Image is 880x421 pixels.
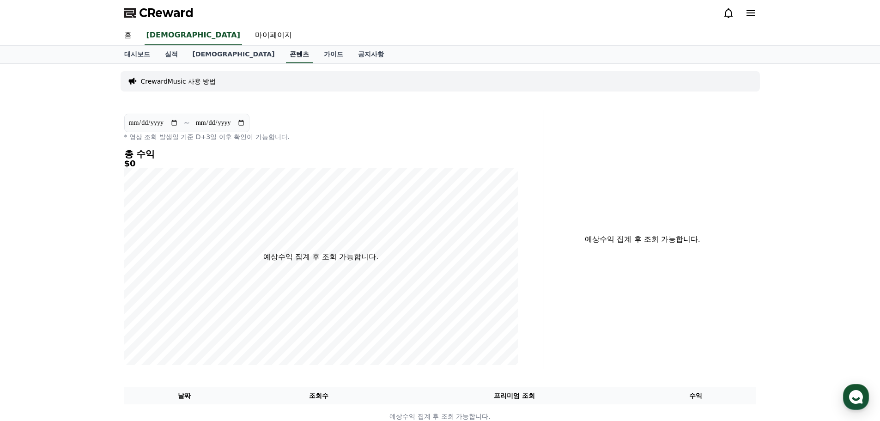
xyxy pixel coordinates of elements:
th: 프리미엄 조회 [393,387,636,404]
div: *크리워드 앱 설치 시 실시간 실적 알림을 받으실 수 있어요! [30,243,152,262]
th: 조회수 [244,387,393,404]
div: 크리워드 이용 가이드 [30,197,152,206]
p: ~ [184,117,190,128]
h5: $0 [124,159,518,168]
p: 예상수익 집계 후 조회 가능합니다. [552,234,734,245]
img: point_right [97,197,105,206]
div: [크리워드] 채널이 승인되었습니다. [30,165,152,174]
div: 자주 묻는 질문 [30,220,152,229]
p: 예상수익 집계 후 조회 가능합니다. [263,251,378,262]
th: 수익 [636,387,756,404]
a: [URL][DOMAIN_NAME] [30,207,107,215]
a: CrewardMusic 사용 방법 [141,77,216,86]
div: CReward에 문의하기 [49,104,134,116]
div: [DATE] 오전 8:30부터 운영해요 [50,15,131,23]
a: [DEMOGRAPHIC_DATA] [145,26,242,45]
span: 운영시간 보기 [69,120,107,128]
div: Creward [50,5,85,15]
a: 공지사항 [351,46,391,63]
p: 크리에이터를 위한 플랫폼, 크리워드 입니다. [25,36,170,44]
a: 홈 [117,26,139,45]
button: 운영시간 보기 [66,118,117,129]
h4: 총 수익 [124,149,518,159]
th: 날짜 [124,387,245,404]
span: CReward [139,6,194,20]
a: 실적 [158,46,185,63]
a: CReward [124,6,194,20]
a: [DEMOGRAPHIC_DATA] [185,46,282,63]
a: [URL][DOMAIN_NAME] [30,230,107,238]
p: * 영상 조회 발생일 기준 D+3일 이후 확인이 가능합니다. [124,132,518,141]
a: 콘텐츠 [286,46,313,63]
img: point_right [77,220,85,229]
a: 가이드 [316,46,351,63]
a: 마이페이지 [248,26,299,45]
a: 대시보드 [117,46,158,63]
div: Creward [30,152,53,159]
div: 이용 가이드를 반드시 확인 후 이용 부탁드립니다 :) [30,174,152,192]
